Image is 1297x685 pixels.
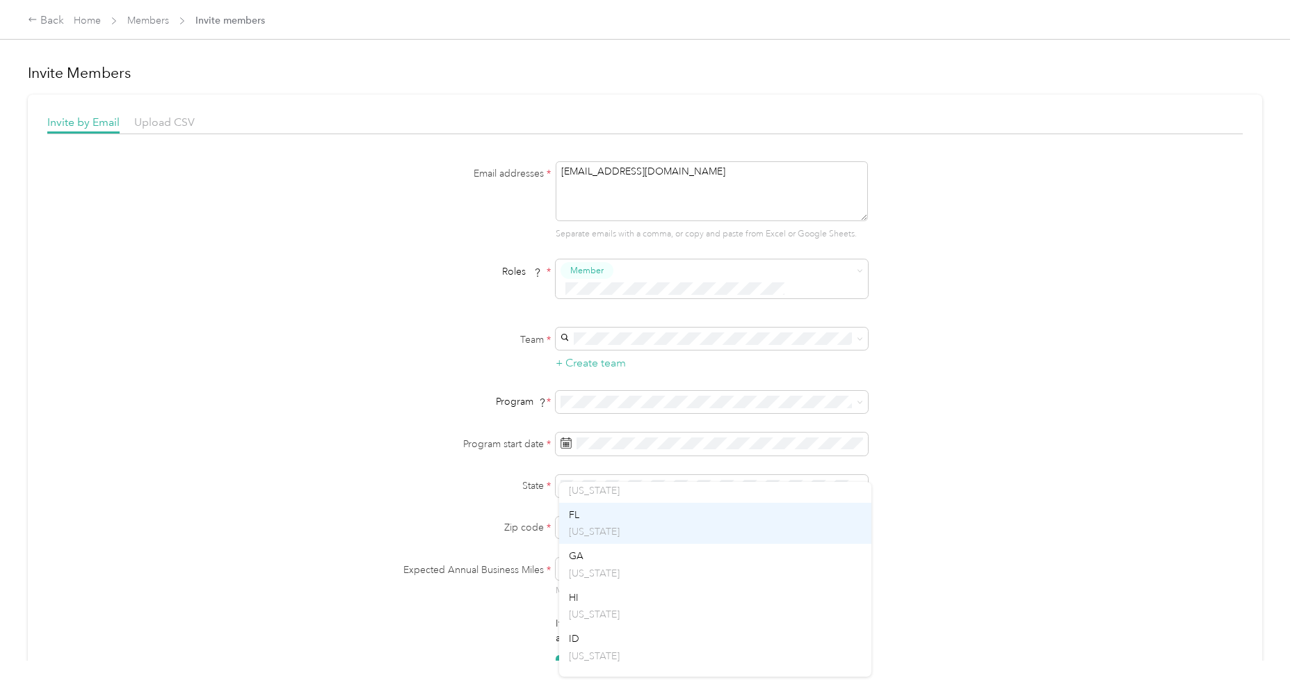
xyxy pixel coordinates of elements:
span: Roles [497,261,547,282]
label: Email addresses [378,166,551,181]
p: [US_STATE] [569,607,862,622]
span: ID [569,633,579,645]
button: + Create team [556,355,626,372]
h1: Invite Members [28,63,1262,83]
span: Invite by Email [47,115,120,129]
a: Home [74,15,101,26]
span: Invite members [195,13,265,28]
p: [US_STATE] [569,483,862,498]
label: Expected Annual Business Miles [378,563,551,577]
p: [US_STATE] [569,524,862,539]
div: Program [378,394,551,409]
p: If multiple members are invited above, this profile information will apply to all invited members [556,616,868,645]
a: Members [127,15,169,26]
p: [US_STATE] [569,566,862,581]
label: Zip code [378,520,551,535]
button: Member [561,262,613,280]
p: [US_STATE] [569,649,862,663]
span: Upload CSV [134,115,195,129]
p: Must be greater than 5,000 miles [556,585,868,597]
span: Member [570,264,604,277]
label: Team [378,332,551,347]
label: Program start date [378,437,551,451]
textarea: [EMAIL_ADDRESS][DOMAIN_NAME] [556,161,868,221]
label: State [378,478,551,493]
span: GA [569,550,583,562]
iframe: Everlance-gr Chat Button Frame [1219,607,1297,685]
p: Separate emails with a comma, or copy and paste from Excel or Google Sheets. [556,228,868,241]
span: FL [569,509,579,521]
span: HI [569,592,579,604]
div: Back [28,13,64,29]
